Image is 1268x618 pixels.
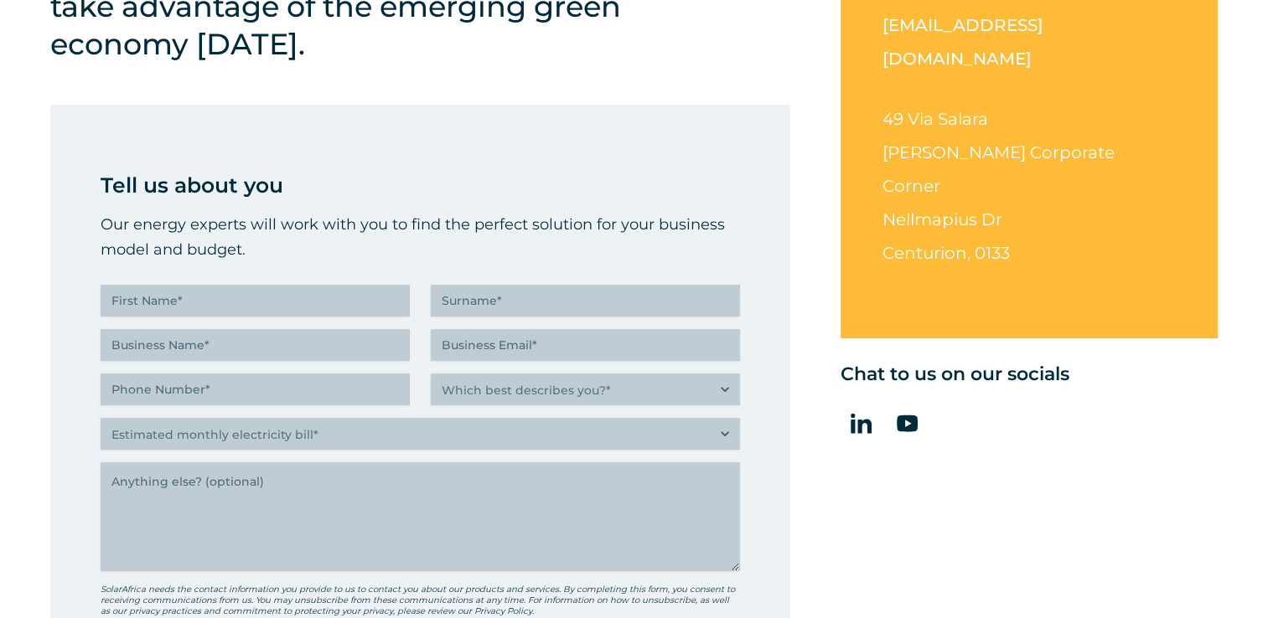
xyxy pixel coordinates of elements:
p: SolarAfrica needs the contact information you provide to us to contact you about our products and... [101,584,740,616]
p: Tell us about you [101,168,740,202]
input: Business Name* [101,329,410,361]
input: Business Email* [431,329,740,361]
span: Nellmapius Dr [882,209,1002,229]
input: First Name* [101,285,410,317]
p: Our energy experts will work with you to find the perfect solution for your business model and bu... [101,212,740,262]
span: [PERSON_NAME] Corporate Corner [882,142,1115,196]
a: [EMAIL_ADDRESS][DOMAIN_NAME] [882,15,1043,69]
input: Surname* [431,285,740,317]
input: Phone Number* [101,373,410,405]
h5: Chat to us on our socials [841,363,1218,385]
span: Centurion, 0133 [882,243,1010,263]
span: 49 Via Salara [882,109,988,129]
